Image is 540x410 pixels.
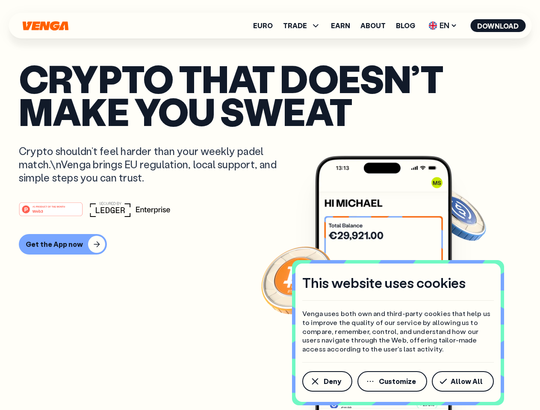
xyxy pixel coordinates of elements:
a: #1 PRODUCT OF THE MONTHWeb3 [19,207,83,218]
button: Get the App now [19,234,107,255]
button: Download [470,19,525,32]
img: Bitcoin [260,241,336,318]
p: Venga uses both own and third-party cookies that help us to improve the quality of our service by... [302,309,494,354]
span: TRADE [283,22,307,29]
button: Allow All [432,371,494,392]
button: Customize [357,371,427,392]
p: Crypto that doesn’t make you sweat [19,62,521,127]
a: Euro [253,22,273,29]
span: Customize [379,378,416,385]
span: Allow All [451,378,483,385]
tspan: Web3 [32,208,43,213]
button: Deny [302,371,352,392]
p: Crypto shouldn’t feel harder than your weekly padel match.\nVenga brings EU regulation, local sup... [19,144,289,184]
a: Blog [396,22,415,29]
a: Get the App now [19,234,521,255]
a: Earn [331,22,350,29]
div: Get the App now [26,240,83,249]
span: Deny [324,378,341,385]
img: flag-uk [428,21,437,30]
tspan: #1 PRODUCT OF THE MONTH [32,205,65,208]
svg: Home [21,21,69,31]
h4: This website uses cookies [302,274,466,292]
span: TRADE [283,20,321,31]
a: About [360,22,386,29]
span: EN [425,19,460,32]
img: USDC coin [426,184,488,245]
